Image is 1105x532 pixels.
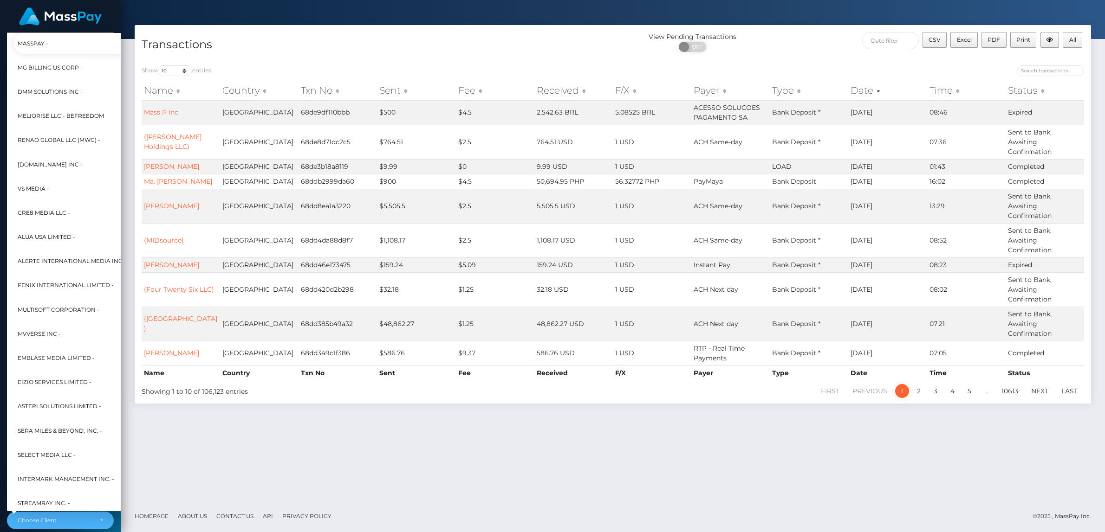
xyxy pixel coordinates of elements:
[299,307,377,341] td: 68dd385b49a32
[377,257,455,272] td: $159.24
[144,261,199,269] a: [PERSON_NAME]
[7,512,114,529] button: Choose Client
[534,257,613,272] td: 159.24 USD
[299,272,377,307] td: 68dd420d2b298
[299,223,377,257] td: 68dd4da88d8f7
[534,272,613,307] td: 32.18 USD
[912,384,926,398] a: 2
[456,100,534,125] td: $4.5
[927,365,1006,380] th: Time
[220,307,299,341] td: [GEOGRAPHIC_DATA]
[848,189,927,223] td: [DATE]
[377,189,455,223] td: $5,505.5
[456,365,534,380] th: Fee
[770,257,848,272] td: Bank Deposit *
[144,202,199,210] a: [PERSON_NAME]
[694,261,730,269] span: Instant Pay
[1056,384,1083,398] a: Last
[895,384,909,398] a: 1
[534,223,613,257] td: 1,108.17 USD
[279,509,335,523] a: Privacy Policy
[299,189,377,223] td: 68dd8ea1a3220
[1006,174,1084,189] td: Completed
[299,81,377,100] th: Txn No: activate to sort column ascending
[927,189,1006,223] td: 13:29
[613,365,691,380] th: F/X
[694,177,723,186] span: PayMaya
[18,135,100,147] span: Renao Global LLC (MWC) -
[613,341,691,365] td: 1 USD
[18,449,76,461] span: Select Media LLC -
[770,365,848,380] th: Type
[18,425,102,437] span: Sera Miles & Beyond, Inc. -
[770,81,848,100] th: Type: activate to sort column ascending
[377,341,455,365] td: $586.76
[1040,32,1059,48] button: Column visibility
[534,365,613,380] th: Received
[694,285,738,294] span: ACH Next day
[299,257,377,272] td: 68dd46e173475
[18,62,83,74] span: MG Billing US Corp -
[18,304,99,316] span: MultiSoft Corporation -
[957,36,972,43] span: Excel
[142,81,220,100] th: Name: activate to sort column ascending
[927,307,1006,341] td: 07:21
[770,307,848,341] td: Bank Deposit *
[299,159,377,174] td: 68de3b18a8119
[770,125,848,159] td: Bank Deposit *
[862,32,918,49] input: Date filter
[770,100,848,125] td: Bank Deposit *
[220,365,299,380] th: Country
[142,365,220,380] th: Name
[456,223,534,257] td: $2.5
[613,81,691,100] th: F/X: activate to sort column ascending
[1006,365,1084,380] th: Status
[299,365,377,380] th: Txn No
[18,231,75,243] span: Alua USA Limited -
[848,307,927,341] td: [DATE]
[144,349,199,357] a: [PERSON_NAME]
[144,314,217,333] a: ([GEOGRAPHIC_DATA])
[1006,257,1084,272] td: Expired
[1016,36,1030,43] span: Print
[613,32,772,42] div: View Pending Transactions
[18,377,91,389] span: Eizio Services Limited -
[18,86,83,98] span: DMM Solutions Inc -
[770,272,848,307] td: Bank Deposit *
[981,32,1007,48] button: PDF
[1006,189,1084,223] td: Sent to Bank, Awaiting Confirmation
[534,125,613,159] td: 764.51 USD
[848,272,927,307] td: [DATE]
[613,257,691,272] td: 1 USD
[848,257,927,272] td: [DATE]
[259,509,277,523] a: API
[929,384,942,398] a: 3
[694,202,742,210] span: ACH Same-day
[848,341,927,365] td: [DATE]
[18,473,114,485] span: Intermark Management Inc. -
[613,125,691,159] td: 1 USD
[456,272,534,307] td: $1.25
[694,320,738,328] span: ACH Next day
[144,236,184,244] a: (MIDsource)
[174,509,211,523] a: About Us
[694,344,745,362] span: RTP - Real Time Payments
[220,257,299,272] td: [GEOGRAPHIC_DATA]
[694,236,742,244] span: ACH Same-day
[377,223,455,257] td: $1,108.17
[220,100,299,125] td: [GEOGRAPHIC_DATA]
[456,174,534,189] td: $4.5
[18,497,70,509] span: Streamray Inc. -
[927,81,1006,100] th: Time: activate to sort column ascending
[144,108,178,116] a: Mass P Inc
[18,159,83,171] span: [DOMAIN_NAME] INC -
[1026,384,1053,398] a: Next
[848,174,927,189] td: [DATE]
[534,307,613,341] td: 48,862.27 USD
[377,174,455,189] td: $900
[1006,272,1084,307] td: Sent to Bank, Awaiting Confirmation
[299,174,377,189] td: 68ddb2999da60
[456,341,534,365] td: $9.37
[19,7,102,26] img: MassPay Logo
[456,257,534,272] td: $5.09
